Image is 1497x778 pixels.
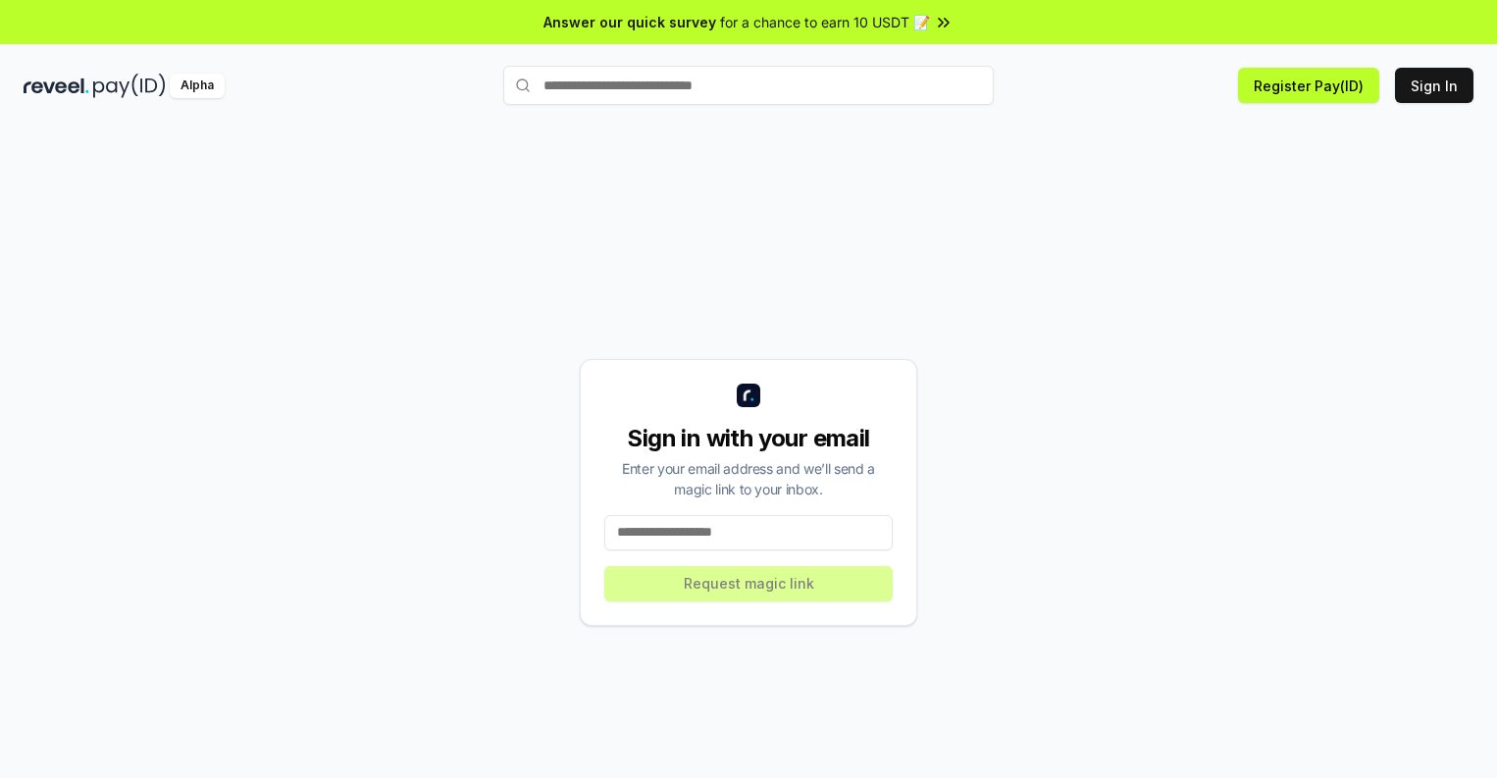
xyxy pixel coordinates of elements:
button: Sign In [1395,68,1473,103]
img: pay_id [93,74,166,98]
img: logo_small [737,384,760,407]
div: Alpha [170,74,225,98]
div: Enter your email address and we’ll send a magic link to your inbox. [604,458,893,499]
div: Sign in with your email [604,423,893,454]
button: Register Pay(ID) [1238,68,1379,103]
img: reveel_dark [24,74,89,98]
span: for a chance to earn 10 USDT 📝 [720,12,930,32]
span: Answer our quick survey [543,12,716,32]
